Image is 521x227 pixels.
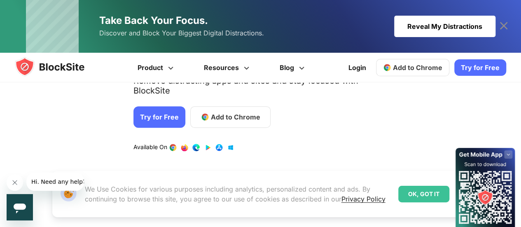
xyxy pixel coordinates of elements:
[7,174,23,191] iframe: Cerrar mensaje
[26,173,84,191] iframe: Mensaje de la compañía
[99,27,264,39] span: Discover and Block Your Biggest Digital Distractions.
[133,143,167,152] text: Available On
[99,14,208,26] span: Take Back Your Focus.
[5,6,59,12] span: Hi. Need any help?
[398,186,449,202] div: OK, GOT IT
[343,58,371,77] a: Login
[341,195,385,203] a: Privacy Policy
[85,184,392,204] p: We Use Cookies for various purposes including analytics, personalized content and ads. By continu...
[211,112,260,122] span: Add to Chrome
[190,53,266,82] a: Resources
[393,63,442,72] span: Add to Chrome
[394,16,495,37] div: Reveal My Distractions
[133,76,396,102] text: Remove distracting apps and sites and stay focused with BlockSite
[15,57,100,77] img: blocksite-icon.5d769676.svg
[454,59,506,76] a: Try for Free
[266,53,321,82] a: Blog
[7,194,33,220] iframe: Botón para iniciar la ventana de mensajería
[124,53,190,82] a: Product
[133,106,185,128] a: Try for Free
[383,63,391,72] img: chrome-icon.svg
[190,106,271,128] a: Add to Chrome
[376,59,449,76] a: Add to Chrome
